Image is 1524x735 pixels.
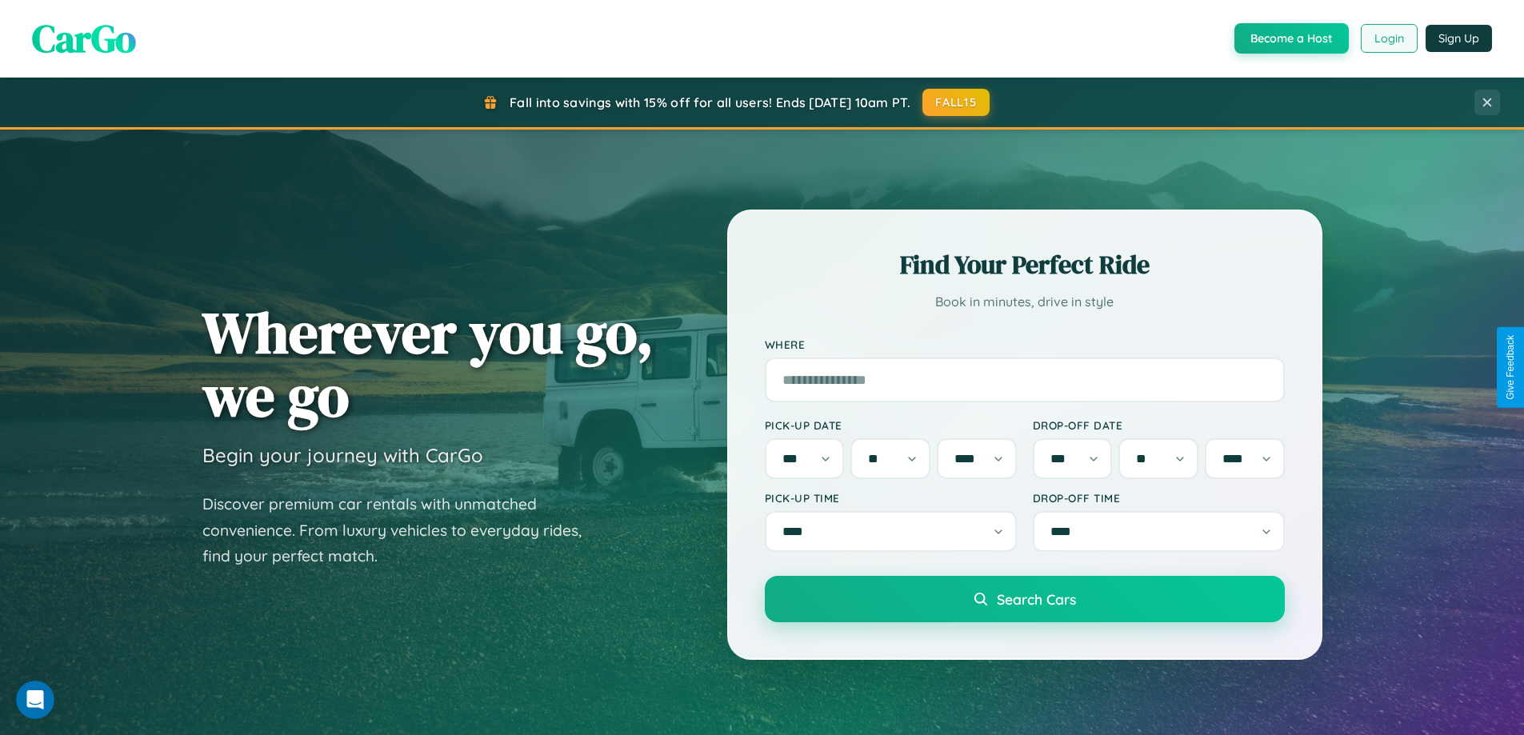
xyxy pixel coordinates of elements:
h2: Find Your Perfect Ride [765,247,1285,282]
h1: Wherever you go, we go [202,301,654,427]
label: Where [765,338,1285,351]
span: Fall into savings with 15% off for all users! Ends [DATE] 10am PT. [510,94,910,110]
span: CarGo [32,12,136,65]
button: Become a Host [1234,23,1349,54]
iframe: Intercom live chat [16,681,54,719]
h3: Begin your journey with CarGo [202,443,483,467]
button: Login [1361,24,1418,53]
label: Pick-up Time [765,491,1017,505]
button: FALL15 [922,89,990,116]
button: Sign Up [1426,25,1492,52]
p: Discover premium car rentals with unmatched convenience. From luxury vehicles to everyday rides, ... [202,491,602,569]
button: Search Cars [765,576,1285,622]
label: Drop-off Date [1033,418,1285,432]
label: Drop-off Time [1033,491,1285,505]
span: Search Cars [997,590,1076,608]
p: Book in minutes, drive in style [765,290,1285,314]
div: Give Feedback [1505,335,1516,400]
label: Pick-up Date [765,418,1017,432]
